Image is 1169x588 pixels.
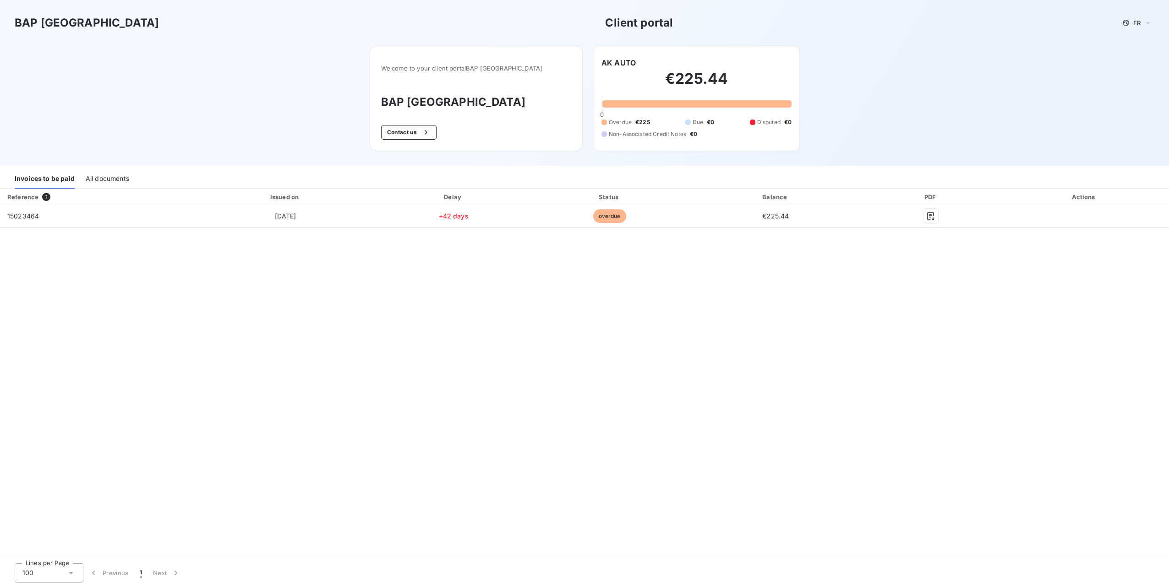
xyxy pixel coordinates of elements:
[15,15,159,31] h3: BAP [GEOGRAPHIC_DATA]
[140,568,142,577] span: 1
[707,118,714,126] span: €0
[1133,19,1141,27] span: FR
[864,192,998,201] div: PDF
[601,70,792,97] h2: €225.44
[600,111,604,118] span: 0
[784,118,792,126] span: €0
[693,118,703,126] span: Due
[690,130,697,138] span: €0
[691,192,860,201] div: Balance
[147,563,186,583] button: Next
[439,212,469,220] span: +42 days
[601,57,636,68] h6: AK AUTO
[7,212,39,220] span: 15023464
[593,209,626,223] span: overdue
[605,15,673,31] h3: Client portal
[379,192,528,201] div: Delay
[196,192,376,201] div: Issued on
[381,94,571,110] h3: BAP [GEOGRAPHIC_DATA]
[757,118,781,126] span: Disputed
[15,169,75,189] div: Invoices to be paid
[22,568,33,577] span: 100
[635,118,650,126] span: €225
[609,130,686,138] span: Non-Associated Credit Notes
[134,563,147,583] button: 1
[275,212,296,220] span: [DATE]
[1001,192,1167,201] div: Actions
[42,193,50,201] span: 1
[7,193,38,201] div: Reference
[762,212,789,220] span: €225.44
[609,118,632,126] span: Overdue
[381,65,571,72] span: Welcome to your client portal BAP [GEOGRAPHIC_DATA]
[83,563,134,583] button: Previous
[86,169,129,189] div: All documents
[381,125,437,140] button: Contact us
[532,192,688,201] div: Status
